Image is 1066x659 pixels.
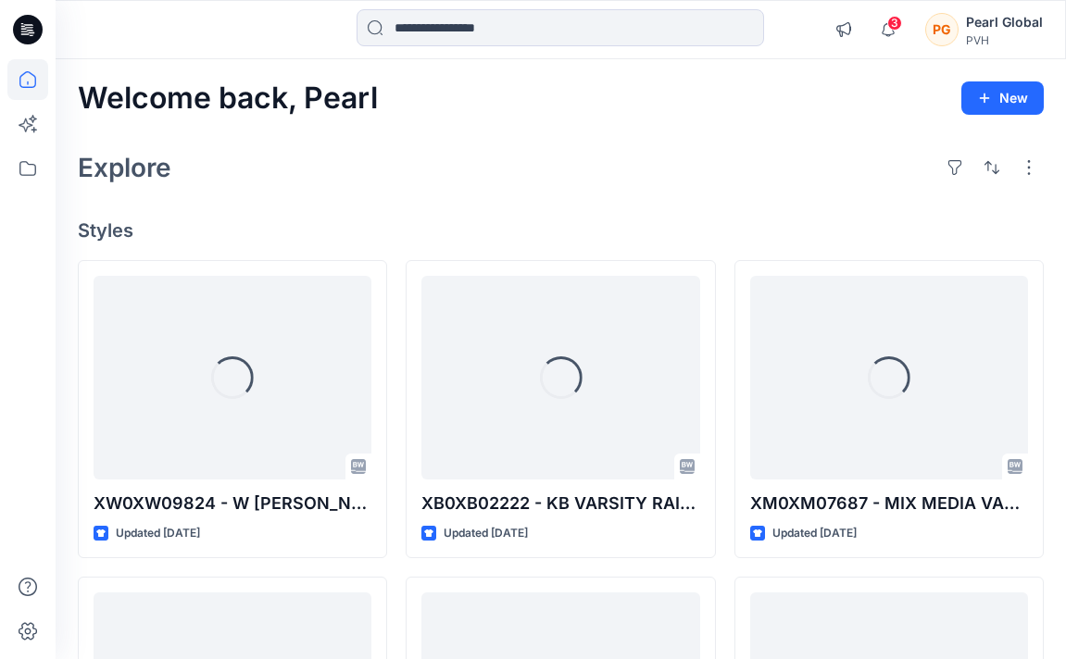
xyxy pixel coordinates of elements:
[772,524,857,543] p: Updated [DATE]
[78,153,171,182] h2: Explore
[116,524,200,543] p: Updated [DATE]
[887,16,902,31] span: 3
[94,491,371,516] p: XW0XW09824 - W [PERSON_NAME] PATCH POCKET JACKET-CHECK-PROTO V01
[444,524,528,543] p: Updated [DATE]
[78,219,1044,242] h4: Styles
[750,491,1028,516] p: XM0XM07687 - MIX MEDIA VARSITY BOMBER-FIT V02
[925,13,959,46] div: PG
[78,81,378,116] h2: Welcome back, Pearl
[421,491,699,516] p: XB0XB02222 - KB VARSITY RAISED PRINT CREW-V01
[966,33,1043,47] div: PVH
[966,11,1043,33] div: Pearl Global
[961,81,1044,115] button: New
